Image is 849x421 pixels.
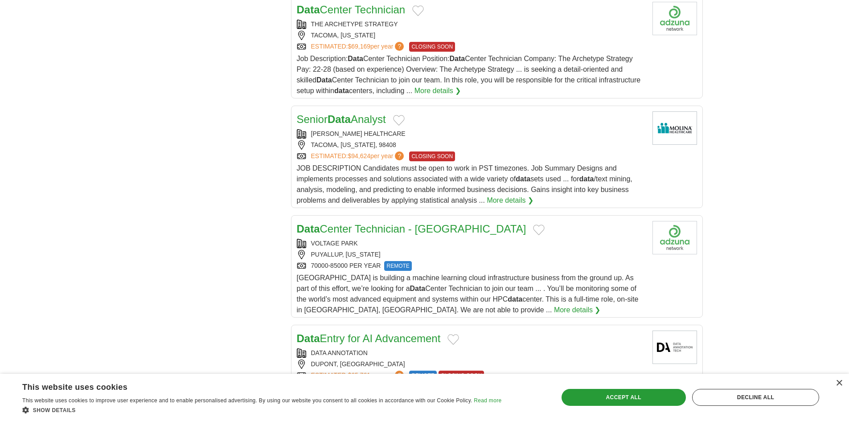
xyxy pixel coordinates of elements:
[395,42,404,51] span: ?
[579,175,594,183] strong: data
[533,225,545,235] button: Add to favorite jobs
[297,332,320,344] strong: Data
[508,295,522,303] strong: data
[334,87,349,94] strong: data
[311,371,406,380] a: ESTIMATED:$65,761per year?
[348,55,363,62] strong: Data
[409,151,455,161] span: CLOSING SOON
[474,397,501,404] a: Read more, opens a new window
[562,389,686,406] div: Accept all
[297,4,320,16] strong: Data
[328,113,351,125] strong: Data
[297,4,406,16] a: DataCenter Technician
[311,130,406,137] a: [PERSON_NAME] HEALTHCARE
[22,397,472,404] span: This website uses cookies to improve user experience and to enable personalised advertising. By u...
[297,332,441,344] a: DataEntry for AI Advancement
[297,55,641,94] span: Job Description: Center Technician Position: Center Technician Company: The Archetype Strategy Pa...
[414,86,461,96] a: More details ❯
[297,239,645,248] div: VOLTAGE PARK
[297,140,645,150] div: TACOMA, [US_STATE], 98408
[316,76,332,84] strong: Data
[297,274,639,314] span: [GEOGRAPHIC_DATA] is building a machine learning cloud infrastructure business from the ground up...
[297,164,632,204] span: JOB DESCRIPTION Candidates must be open to work in PST timezones. Job Summary Designs and impleme...
[348,372,370,379] span: $65,761
[297,223,320,235] strong: Data
[412,5,424,16] button: Add to favorite jobs
[652,2,697,35] img: Company logo
[297,360,645,369] div: DUPONT, [GEOGRAPHIC_DATA]
[297,31,645,40] div: TACOMA, [US_STATE]
[311,42,406,52] a: ESTIMATED:$69,169per year?
[450,55,465,62] strong: Data
[297,348,645,358] div: DATA ANNOTATION
[22,405,501,414] div: Show details
[297,20,645,29] div: THE ARCHETYPE STRATEGY
[487,195,533,206] a: More details ❯
[297,223,526,235] a: DataCenter Technician - [GEOGRAPHIC_DATA]
[348,152,370,159] span: $94,624
[652,331,697,364] img: Company logo
[439,371,484,380] span: CLOSING SOON
[447,334,459,345] button: Add to favorite jobs
[410,285,426,292] strong: Data
[395,371,404,380] span: ?
[311,151,406,161] a: ESTIMATED:$94,624per year?
[836,380,842,387] div: Close
[297,261,645,271] div: 70000-85000 PER YEAR
[297,250,645,259] div: PUYALLUP, [US_STATE]
[516,175,530,183] strong: data
[297,113,386,125] a: SeniorDataAnalyst
[652,221,697,254] img: Company logo
[22,379,479,392] div: This website uses cookies
[652,111,697,145] img: Molina Healthcare logo
[348,43,370,50] span: $69,169
[409,371,436,380] span: REMOTE
[384,261,411,271] span: REMOTE
[393,115,405,126] button: Add to favorite jobs
[409,42,455,52] span: CLOSING SOON
[33,407,76,413] span: Show details
[554,305,601,315] a: More details ❯
[692,389,819,406] div: Decline all
[395,151,404,160] span: ?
